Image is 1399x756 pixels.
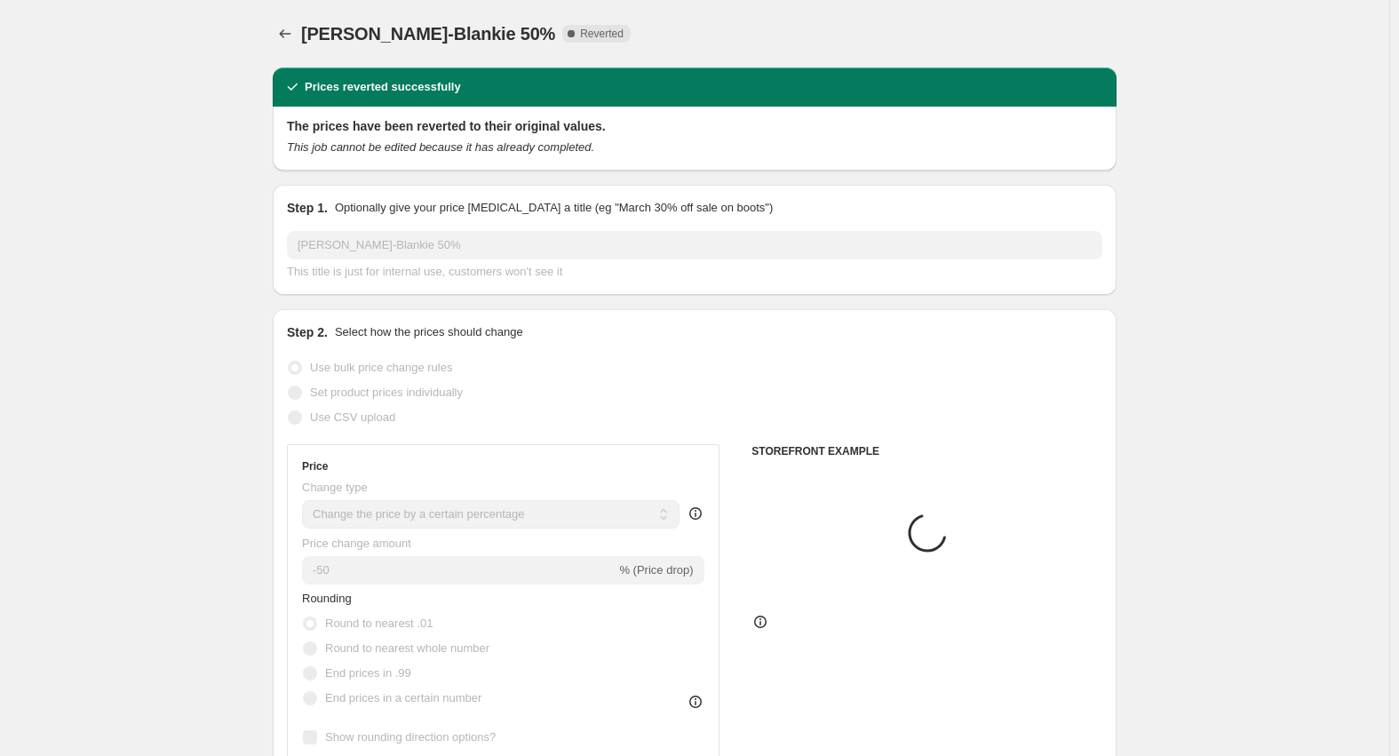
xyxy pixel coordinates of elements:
[287,265,562,278] span: This title is just for internal use, customers won't see it
[580,27,624,41] span: Reverted
[325,730,496,744] span: Show rounding direction options?
[287,140,594,154] i: This job cannot be edited because it has already completed.
[287,231,1102,259] input: 30% off holiday sale
[619,563,693,577] span: % (Price drop)
[287,199,328,217] h2: Step 1.
[751,444,1102,458] h6: STOREFRONT EXAMPLE
[325,641,489,655] span: Round to nearest whole number
[302,556,616,585] input: -15
[335,323,523,341] p: Select how the prices should change
[302,537,411,550] span: Price change amount
[310,386,463,399] span: Set product prices individually
[302,459,328,473] h3: Price
[310,410,395,424] span: Use CSV upload
[273,21,298,46] button: Price change jobs
[302,592,352,605] span: Rounding
[287,117,1102,135] h2: The prices have been reverted to their original values.
[325,617,433,630] span: Round to nearest .01
[335,199,773,217] p: Optionally give your price [MEDICAL_DATA] a title (eg "March 30% off sale on boots")
[325,666,411,680] span: End prices in .99
[310,361,452,374] span: Use bulk price change rules
[302,481,368,494] span: Change type
[325,691,481,704] span: End prices in a certain number
[305,78,461,96] h2: Prices reverted successfully
[287,323,328,341] h2: Step 2.
[301,24,555,44] span: [PERSON_NAME]-Blankie 50%
[687,505,704,522] div: help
